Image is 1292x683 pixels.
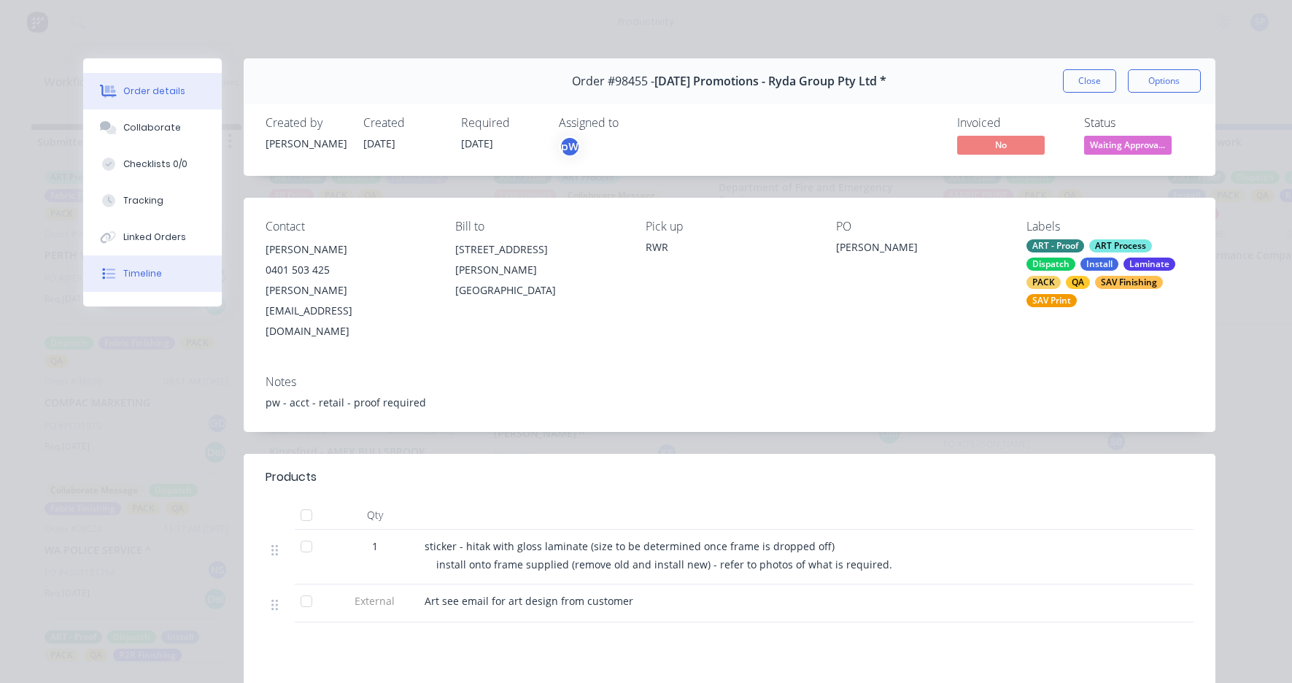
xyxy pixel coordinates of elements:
[266,239,433,341] div: [PERSON_NAME]0401 503 425[PERSON_NAME][EMAIL_ADDRESS][DOMAIN_NAME]
[266,116,346,130] div: Created by
[1123,258,1175,271] div: Laminate
[1084,136,1172,154] span: Waiting Approva...
[266,136,346,151] div: [PERSON_NAME]
[461,116,541,130] div: Required
[337,593,413,609] span: External
[436,557,892,571] span: install onto frame supplied (remove old and install new) - refer to photos of what is required.
[559,116,705,130] div: Assigned to
[331,501,419,530] div: Qty
[836,220,1003,234] div: PO
[455,239,622,301] div: [STREET_ADDRESS][PERSON_NAME][GEOGRAPHIC_DATA]
[455,220,622,234] div: Bill to
[425,594,633,608] span: Art see email for art design from customer
[1026,294,1077,307] div: SAV Print
[266,220,433,234] div: Contact
[123,194,163,207] div: Tracking
[1066,276,1090,289] div: QA
[1026,276,1061,289] div: PACK
[83,73,222,109] button: Order details
[123,121,181,134] div: Collaborate
[1026,220,1194,234] div: Labels
[266,239,433,260] div: [PERSON_NAME]
[425,539,835,553] span: sticker - hitak with gloss laminate (size to be determined once frame is dropped off)
[123,85,185,98] div: Order details
[1063,69,1116,93] button: Close
[1026,239,1084,252] div: ART - Proof
[957,116,1067,130] div: Invoiced
[572,74,654,88] span: Order #98455 -
[266,395,1194,410] div: pw - acct - retail - proof required
[123,231,186,244] div: Linked Orders
[1089,239,1152,252] div: ART Process
[1084,116,1194,130] div: Status
[266,468,317,486] div: Products
[83,146,222,182] button: Checklists 0/0
[363,136,395,150] span: [DATE]
[461,136,493,150] span: [DATE]
[1026,258,1075,271] div: Dispatch
[1128,69,1201,93] button: Options
[266,375,1194,389] div: Notes
[83,182,222,219] button: Tracking
[83,109,222,146] button: Collaborate
[654,74,886,88] span: [DATE] Promotions - Ryda Group Pty Ltd *
[646,239,813,255] div: RWR
[559,136,581,158] button: pW
[83,255,222,292] button: Timeline
[1095,276,1163,289] div: SAV Finishing
[957,136,1045,154] span: No
[646,220,813,234] div: Pick up
[83,219,222,255] button: Linked Orders
[266,260,433,280] div: 0401 503 425
[123,158,187,171] div: Checklists 0/0
[836,239,1003,260] div: [PERSON_NAME]
[372,539,378,554] span: 1
[363,116,444,130] div: Created
[123,267,162,280] div: Timeline
[455,280,622,301] div: [GEOGRAPHIC_DATA]
[266,280,433,341] div: [PERSON_NAME][EMAIL_ADDRESS][DOMAIN_NAME]
[1080,258,1118,271] div: Install
[1084,136,1172,158] button: Waiting Approva...
[455,239,622,280] div: [STREET_ADDRESS][PERSON_NAME]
